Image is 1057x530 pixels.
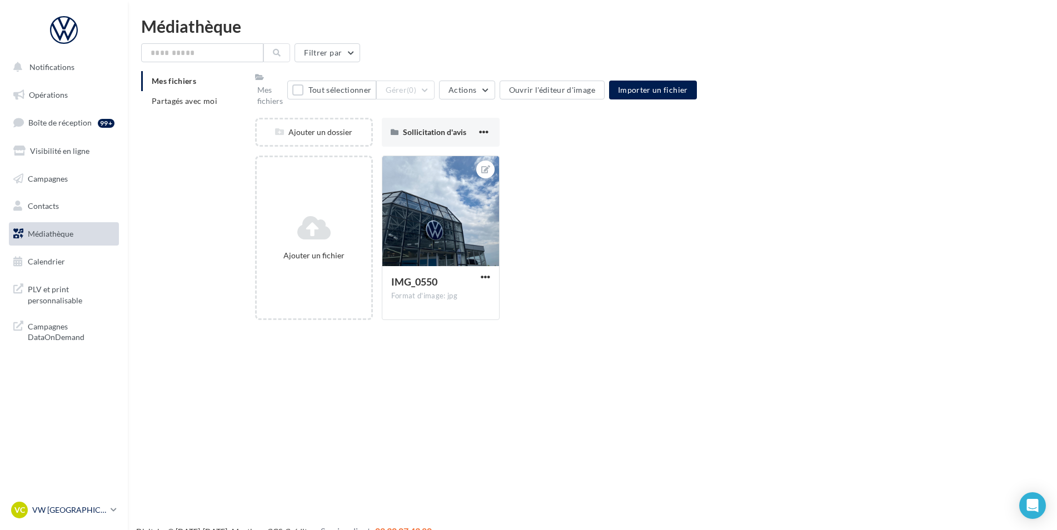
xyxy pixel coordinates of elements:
a: Campagnes [7,167,121,191]
span: Calendrier [28,257,65,266]
div: Médiathèque [141,18,1044,34]
span: Notifications [29,62,74,72]
div: Format d'image: jpg [391,291,490,301]
div: Ajouter un dossier [257,127,371,138]
a: Calendrier [7,250,121,273]
span: Actions [448,85,476,94]
span: Opérations [29,90,68,99]
span: Partagés avec moi [152,96,217,106]
div: Ajouter un fichier [261,250,367,261]
span: PLV et print personnalisable [28,282,114,306]
span: VC [14,504,25,516]
span: Campagnes DataOnDemand [28,319,114,343]
span: Visibilité en ligne [30,146,89,156]
a: PLV et print personnalisable [7,277,121,310]
span: Boîte de réception [28,118,92,127]
button: Filtrer par [295,43,360,62]
a: Boîte de réception99+ [7,111,121,134]
span: (0) [407,86,416,94]
button: Actions [439,81,495,99]
a: Campagnes DataOnDemand [7,314,121,347]
a: VC VW [GEOGRAPHIC_DATA] [9,499,119,521]
div: Open Intercom Messenger [1019,492,1046,519]
span: Médiathèque [28,229,73,238]
button: Importer un fichier [609,81,697,99]
a: Contacts [7,194,121,218]
button: Ouvrir l'éditeur d'image [500,81,605,99]
span: Sollicitation d'avis [403,127,466,137]
button: Tout sélectionner [287,81,376,99]
span: Contacts [28,201,59,211]
button: Gérer(0) [376,81,435,99]
div: Mes fichiers [257,84,283,107]
a: Visibilité en ligne [7,139,121,163]
span: Mes fichiers [152,76,196,86]
span: Importer un fichier [618,85,688,94]
div: 99+ [98,119,114,128]
button: Notifications [7,56,117,79]
span: IMG_0550 [391,276,437,288]
a: Opérations [7,83,121,107]
a: Médiathèque [7,222,121,246]
p: VW [GEOGRAPHIC_DATA] [32,504,106,516]
span: Campagnes [28,173,68,183]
